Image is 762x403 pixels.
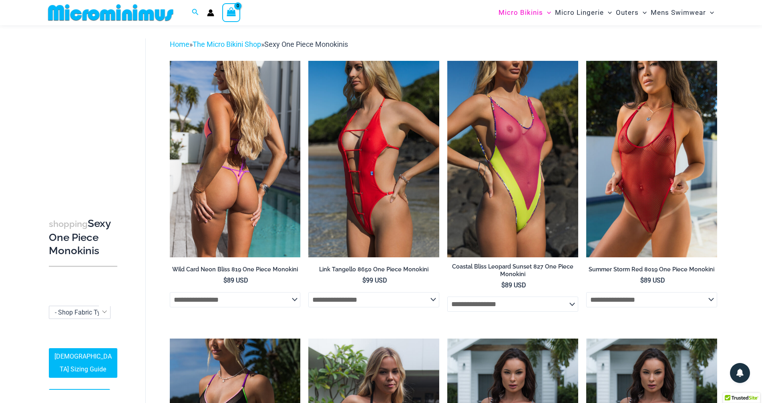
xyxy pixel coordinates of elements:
[170,61,301,257] a: Wild Card Neon Bliss 819 One Piece 04Wild Card Neon Bliss 819 One Piece 05Wild Card Neon Bliss 81...
[555,2,604,23] span: Micro Lingerie
[706,2,714,23] span: Menu Toggle
[604,2,612,23] span: Menu Toggle
[55,309,107,316] span: - Shop Fabric Type
[170,266,301,276] a: Wild Card Neon Bliss 819 One Piece Monokini
[45,4,177,22] img: MM SHOP LOGO FLAT
[586,61,717,257] img: Summer Storm Red 8019 One Piece 04
[49,217,117,258] h3: Sexy One Piece Monokinis
[223,277,248,284] bdi: 89 USD
[170,40,189,48] a: Home
[614,2,649,23] a: OutersMenu ToggleMenu Toggle
[447,263,578,278] h2: Coastal Bliss Leopard Sunset 827 One Piece Monokini
[447,61,578,257] img: Coastal Bliss Leopard Sunset 827 One Piece Monokini 06
[586,266,717,276] a: Summer Storm Red 8019 One Piece Monokini
[170,40,348,48] span: » »
[192,8,199,18] a: Search icon link
[49,306,110,319] span: - Shop Fabric Type
[308,61,439,257] img: Link Tangello 8650 One Piece Monokini 11
[640,277,644,284] span: $
[264,40,348,48] span: Sexy One Piece Monokinis
[640,277,665,284] bdi: 89 USD
[499,2,543,23] span: Micro Bikinis
[362,277,387,284] bdi: 99 USD
[543,2,551,23] span: Menu Toggle
[501,281,526,289] bdi: 89 USD
[308,266,439,276] a: Link Tangello 8650 One Piece Monokini
[651,2,706,23] span: Mens Swimwear
[649,2,716,23] a: Mens SwimwearMenu ToggleMenu Toggle
[553,2,614,23] a: Micro LingerieMenu ToggleMenu Toggle
[501,281,505,289] span: $
[616,2,639,23] span: Outers
[207,9,214,16] a: Account icon link
[447,61,578,257] a: Coastal Bliss Leopard Sunset 827 One Piece Monokini 06Coastal Bliss Leopard Sunset 827 One Piece ...
[586,266,717,273] h2: Summer Storm Red 8019 One Piece Monokini
[586,61,717,257] a: Summer Storm Red 8019 One Piece 04Summer Storm Red 8019 One Piece 03Summer Storm Red 8019 One Pie...
[222,3,241,22] a: View Shopping Cart, empty
[308,61,439,257] a: Link Tangello 8650 One Piece Monokini 11Link Tangello 8650 One Piece Monokini 12Link Tangello 865...
[193,40,261,48] a: The Micro Bikini Shop
[49,306,111,319] span: - Shop Fabric Type
[49,219,88,229] span: shopping
[170,266,301,273] h2: Wild Card Neon Bliss 819 One Piece Monokini
[447,263,578,281] a: Coastal Bliss Leopard Sunset 827 One Piece Monokini
[495,1,718,24] nav: Site Navigation
[49,348,117,378] a: [DEMOGRAPHIC_DATA] Sizing Guide
[362,277,366,284] span: $
[639,2,647,23] span: Menu Toggle
[497,2,553,23] a: Micro BikinisMenu ToggleMenu Toggle
[223,277,227,284] span: $
[49,32,121,192] iframe: TrustedSite Certified
[170,61,301,257] img: Wild Card Neon Bliss 819 One Piece 05
[308,266,439,273] h2: Link Tangello 8650 One Piece Monokini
